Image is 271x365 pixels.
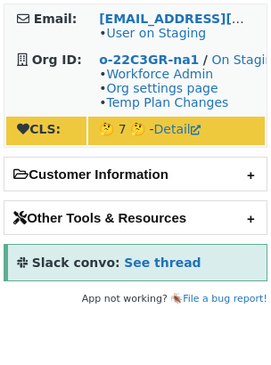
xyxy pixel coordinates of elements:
a: User on Staging [106,26,206,40]
a: Org settings page [106,81,218,95]
footer: App not working? 🪳 [4,290,267,308]
a: Workforce Admin [106,67,213,81]
h2: Other Tools & Resources [4,201,267,234]
a: Temp Plan Changes [106,95,228,109]
h2: Customer Information [4,158,267,191]
span: • [99,26,206,40]
strong: CLS: [17,122,61,136]
span: • • • [99,67,228,109]
strong: Org ID: [32,53,82,67]
strong: Email: [34,12,78,26]
td: 🤔 7 🤔 - [88,117,265,145]
a: Detail [154,122,201,136]
strong: / [203,53,208,67]
a: File a bug report! [183,293,267,304]
a: o-22C3GR-na1 [99,53,199,67]
a: See thread [124,255,201,270]
strong: Slack convo: [32,255,120,270]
